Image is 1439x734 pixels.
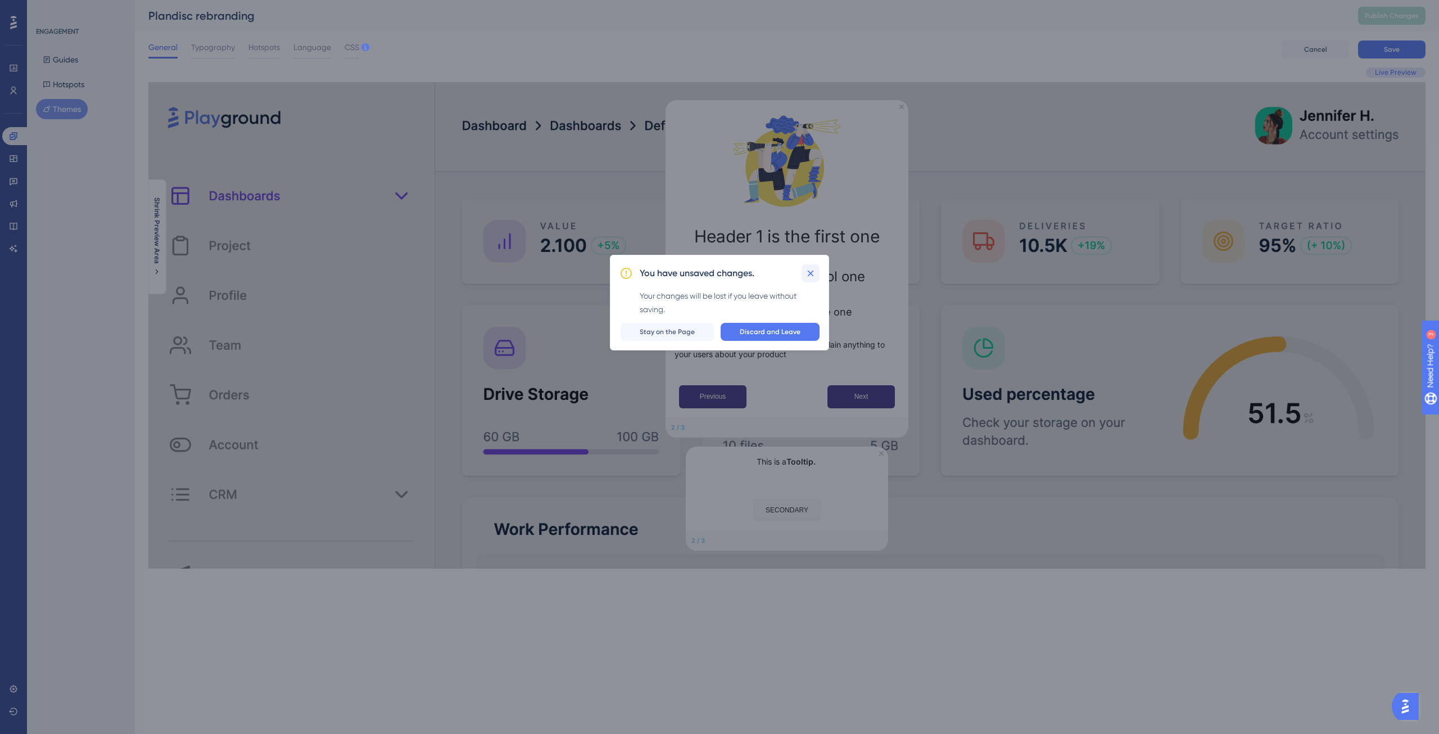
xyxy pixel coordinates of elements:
div: 3 [78,6,82,15]
span: Discard and Leave [740,327,800,336]
span: Need Help? [26,3,70,16]
iframe: UserGuiding AI Assistant Launcher [1392,690,1426,723]
span: Stay on the Page [640,327,695,336]
h2: You have unsaved changes. [640,267,754,280]
div: Your changes will be lost if you leave without saving. [640,289,820,316]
